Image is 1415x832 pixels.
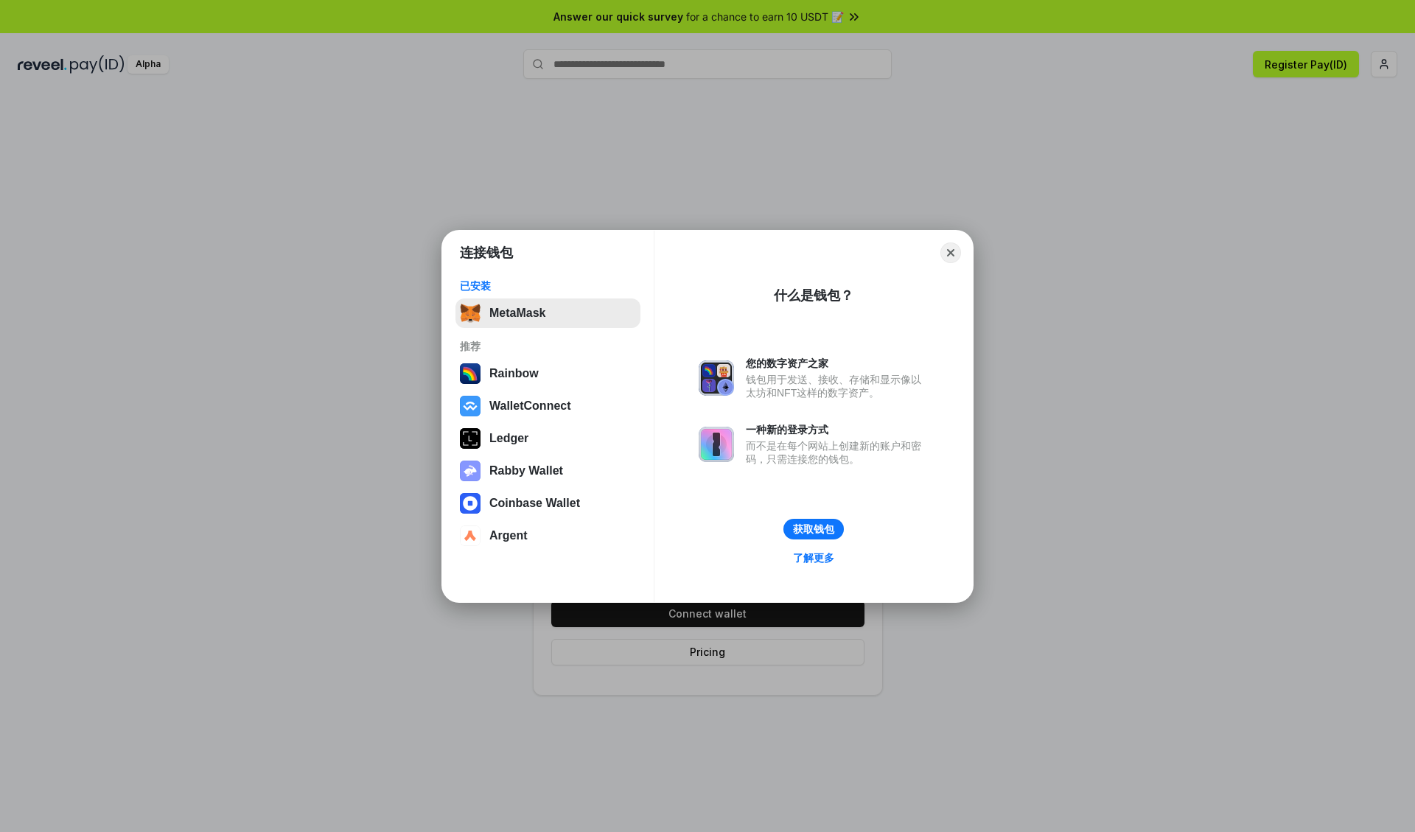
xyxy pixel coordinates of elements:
[793,522,834,536] div: 获取钱包
[455,424,640,453] button: Ledger
[489,464,563,478] div: Rabby Wallet
[783,519,844,539] button: 获取钱包
[455,298,640,328] button: MetaMask
[460,303,481,324] img: svg+xml,%3Csvg%20fill%3D%22none%22%20height%3D%2233%22%20viewBox%3D%220%200%2035%2033%22%20width%...
[460,363,481,384] img: svg+xml,%3Csvg%20width%3D%22120%22%20height%3D%22120%22%20viewBox%3D%220%200%20120%20120%22%20fil...
[460,525,481,546] img: svg+xml,%3Csvg%20width%3D%2228%22%20height%3D%2228%22%20viewBox%3D%220%200%2028%2028%22%20fill%3D...
[460,279,636,293] div: 已安装
[793,551,834,564] div: 了解更多
[455,489,640,518] button: Coinbase Wallet
[774,287,853,304] div: 什么是钱包？
[489,432,528,445] div: Ledger
[460,340,636,353] div: 推荐
[699,360,734,396] img: svg+xml,%3Csvg%20xmlns%3D%22http%3A%2F%2Fwww.w3.org%2F2000%2Fsvg%22%20fill%3D%22none%22%20viewBox...
[489,529,528,542] div: Argent
[460,396,481,416] img: svg+xml,%3Csvg%20width%3D%2228%22%20height%3D%2228%22%20viewBox%3D%220%200%2028%2028%22%20fill%3D...
[455,521,640,550] button: Argent
[460,493,481,514] img: svg+xml,%3Csvg%20width%3D%2228%22%20height%3D%2228%22%20viewBox%3D%220%200%2028%2028%22%20fill%3D...
[746,423,929,436] div: 一种新的登录方式
[940,242,961,263] button: Close
[489,307,545,320] div: MetaMask
[460,428,481,449] img: svg+xml,%3Csvg%20xmlns%3D%22http%3A%2F%2Fwww.w3.org%2F2000%2Fsvg%22%20width%3D%2228%22%20height%3...
[460,461,481,481] img: svg+xml,%3Csvg%20xmlns%3D%22http%3A%2F%2Fwww.w3.org%2F2000%2Fsvg%22%20fill%3D%22none%22%20viewBox...
[746,439,929,466] div: 而不是在每个网站上创建新的账户和密码，只需连接您的钱包。
[455,359,640,388] button: Rainbow
[455,391,640,421] button: WalletConnect
[784,548,843,567] a: 了解更多
[489,367,539,380] div: Rainbow
[489,399,571,413] div: WalletConnect
[489,497,580,510] div: Coinbase Wallet
[460,244,513,262] h1: 连接钱包
[699,427,734,462] img: svg+xml,%3Csvg%20xmlns%3D%22http%3A%2F%2Fwww.w3.org%2F2000%2Fsvg%22%20fill%3D%22none%22%20viewBox...
[746,357,929,370] div: 您的数字资产之家
[746,373,929,399] div: 钱包用于发送、接收、存储和显示像以太坊和NFT这样的数字资产。
[455,456,640,486] button: Rabby Wallet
